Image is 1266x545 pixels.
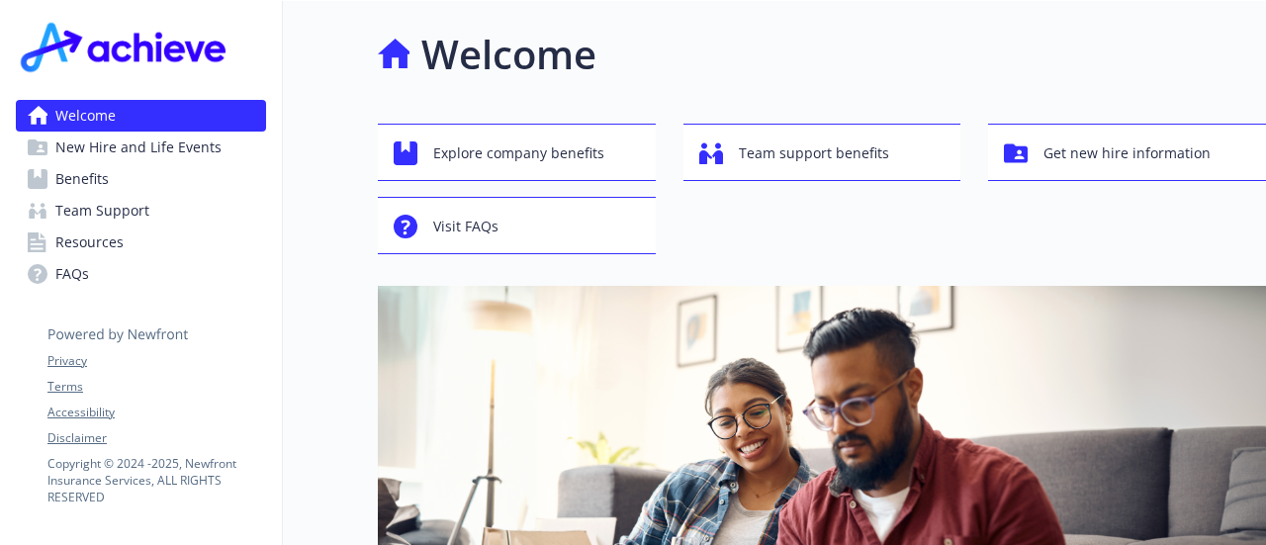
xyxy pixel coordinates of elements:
[16,100,266,132] a: Welcome
[55,163,109,195] span: Benefits
[47,352,265,370] a: Privacy
[55,132,222,163] span: New Hire and Life Events
[47,404,265,421] a: Accessibility
[55,195,149,227] span: Team Support
[47,429,265,447] a: Disclaimer
[47,455,265,505] p: Copyright © 2024 - 2025 , Newfront Insurance Services, ALL RIGHTS RESERVED
[378,124,656,181] button: Explore company benefits
[47,378,265,396] a: Terms
[421,25,596,84] h1: Welcome
[683,124,961,181] button: Team support benefits
[16,163,266,195] a: Benefits
[378,197,656,254] button: Visit FAQs
[55,100,116,132] span: Welcome
[1043,135,1211,172] span: Get new hire information
[739,135,889,172] span: Team support benefits
[988,124,1266,181] button: Get new hire information
[16,132,266,163] a: New Hire and Life Events
[433,208,498,245] span: Visit FAQs
[55,258,89,290] span: FAQs
[16,195,266,227] a: Team Support
[433,135,604,172] span: Explore company benefits
[55,227,124,258] span: Resources
[16,258,266,290] a: FAQs
[16,227,266,258] a: Resources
